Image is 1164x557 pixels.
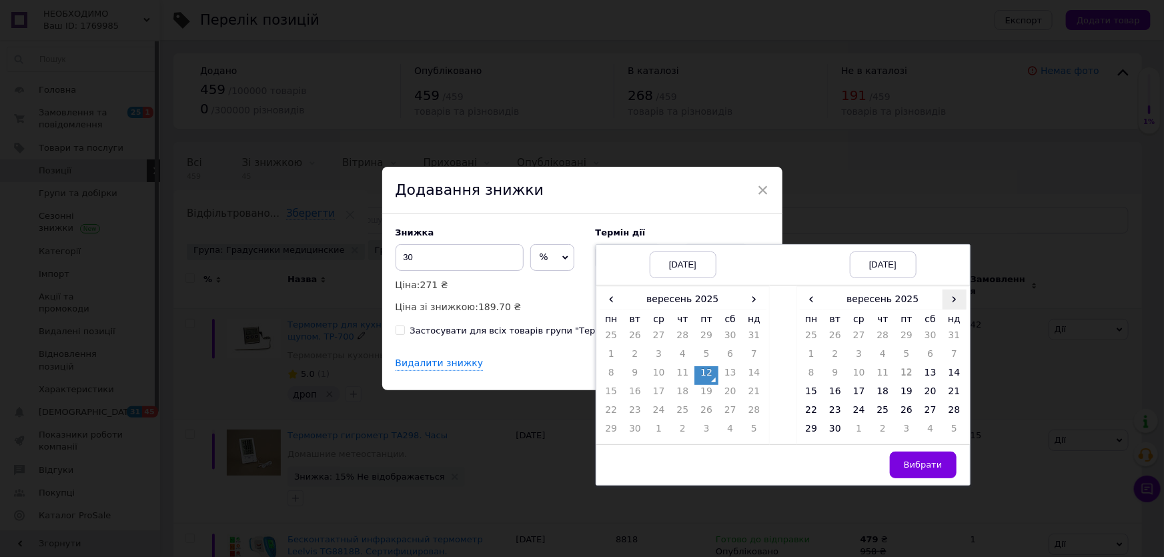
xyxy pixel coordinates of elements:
td: 28 [742,404,766,422]
td: 30 [623,422,647,441]
td: 6 [718,348,742,366]
td: 19 [895,385,919,404]
td: 2 [823,348,847,366]
p: Ціна зі знижкою: [396,300,582,314]
td: 16 [823,385,847,404]
td: 25 [600,329,624,348]
th: пн [600,310,624,329]
td: 29 [800,422,824,441]
td: 28 [943,404,967,422]
td: 13 [718,366,742,385]
th: ср [647,310,671,329]
th: вересень 2025 [623,290,742,310]
td: 21 [943,385,967,404]
span: Вибрати [904,460,943,470]
label: Термін дії [596,227,769,237]
input: 0 [396,244,524,271]
td: 30 [919,329,943,348]
span: › [943,290,967,309]
td: 5 [742,422,766,441]
td: 4 [871,348,895,366]
td: 3 [847,348,871,366]
td: 30 [718,329,742,348]
td: 18 [671,385,695,404]
td: 23 [823,404,847,422]
td: 10 [847,366,871,385]
span: ‹ [600,290,624,309]
td: 1 [847,422,871,441]
td: 17 [847,385,871,404]
span: Додавання знижки [396,181,544,198]
td: 22 [800,404,824,422]
td: 1 [647,422,671,441]
span: 271 ₴ [420,280,448,290]
th: нд [742,310,766,329]
td: 1 [800,348,824,366]
td: 11 [671,366,695,385]
td: 27 [718,404,742,422]
td: 12 [895,366,919,385]
td: 25 [671,404,695,422]
td: 24 [647,404,671,422]
span: ‹ [800,290,824,309]
div: [DATE] [650,251,716,278]
th: вт [623,310,647,329]
td: 30 [823,422,847,441]
td: 2 [623,348,647,366]
td: 4 [671,348,695,366]
td: 25 [871,404,895,422]
td: 3 [895,422,919,441]
td: 4 [919,422,943,441]
td: 11 [871,366,895,385]
td: 14 [943,366,967,385]
span: Знижка [396,227,434,237]
th: чт [671,310,695,329]
td: 7 [943,348,967,366]
td: 9 [623,366,647,385]
td: 20 [919,385,943,404]
th: вересень 2025 [823,290,943,310]
td: 7 [742,348,766,366]
td: 2 [871,422,895,441]
td: 27 [847,329,871,348]
th: пт [694,310,718,329]
td: 19 [694,385,718,404]
td: 26 [623,329,647,348]
td: 23 [623,404,647,422]
td: 5 [943,422,967,441]
td: 24 [847,404,871,422]
td: 29 [694,329,718,348]
td: 5 [895,348,919,366]
td: 26 [823,329,847,348]
span: % [540,251,548,262]
td: 18 [871,385,895,404]
th: сб [718,310,742,329]
td: 1 [600,348,624,366]
th: сб [919,310,943,329]
th: нд [943,310,967,329]
p: Ціна: [396,277,582,292]
span: 189.70 ₴ [478,302,521,312]
td: 31 [742,329,766,348]
td: 15 [800,385,824,404]
td: 8 [600,366,624,385]
th: ср [847,310,871,329]
td: 2 [671,422,695,441]
span: × [757,179,769,201]
th: пт [895,310,919,329]
td: 10 [647,366,671,385]
td: 12 [694,366,718,385]
th: пн [800,310,824,329]
td: 15 [600,385,624,404]
div: [DATE] [850,251,917,278]
td: 6 [919,348,943,366]
td: 25 [800,329,824,348]
td: 27 [647,329,671,348]
th: чт [871,310,895,329]
td: 17 [647,385,671,404]
div: Застосувати для всіх товарів групи "Термометры кухонные" [410,325,688,337]
td: 14 [742,366,766,385]
td: 3 [647,348,671,366]
button: Вибрати [890,452,957,478]
td: 21 [742,385,766,404]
